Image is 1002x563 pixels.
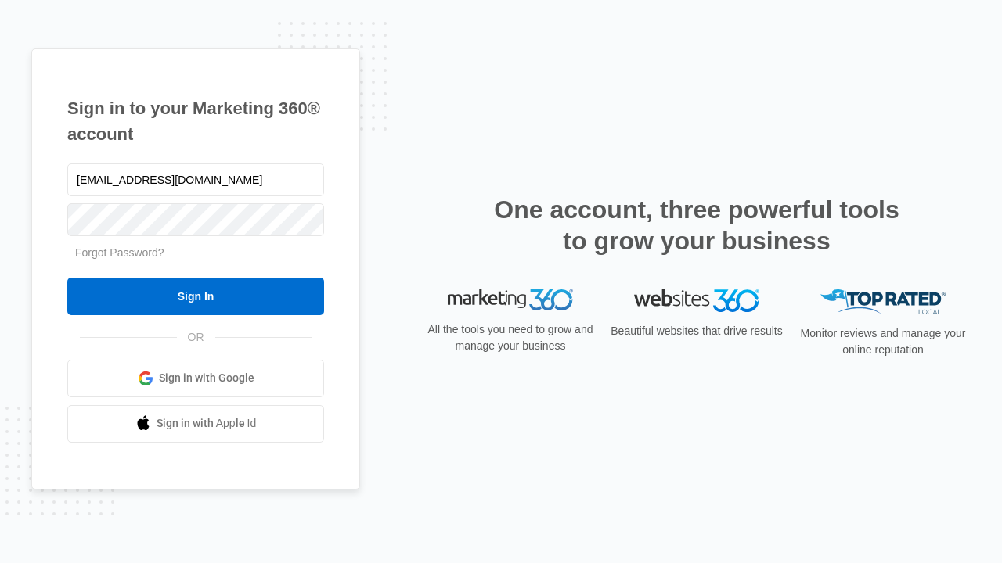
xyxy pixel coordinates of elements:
[795,325,971,358] p: Monitor reviews and manage your online reputation
[820,289,946,315] img: Top Rated Local
[67,278,324,315] input: Sign In
[67,95,324,147] h1: Sign in to your Marketing 360® account
[448,289,573,311] img: Marketing 360
[159,370,254,386] span: Sign in with Google
[67,163,324,196] input: Email
[634,289,759,312] img: Websites 360
[75,246,164,259] a: Forgot Password?
[157,415,257,432] span: Sign in with Apple Id
[67,405,324,443] a: Sign in with Apple Id
[67,360,324,397] a: Sign in with Google
[177,329,215,346] span: OR
[423,321,598,354] p: All the tools you need to grow and manage your business
[489,194,904,256] h2: One account, three powerful tools to grow your business
[609,323,784,339] p: Beautiful websites that drive results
